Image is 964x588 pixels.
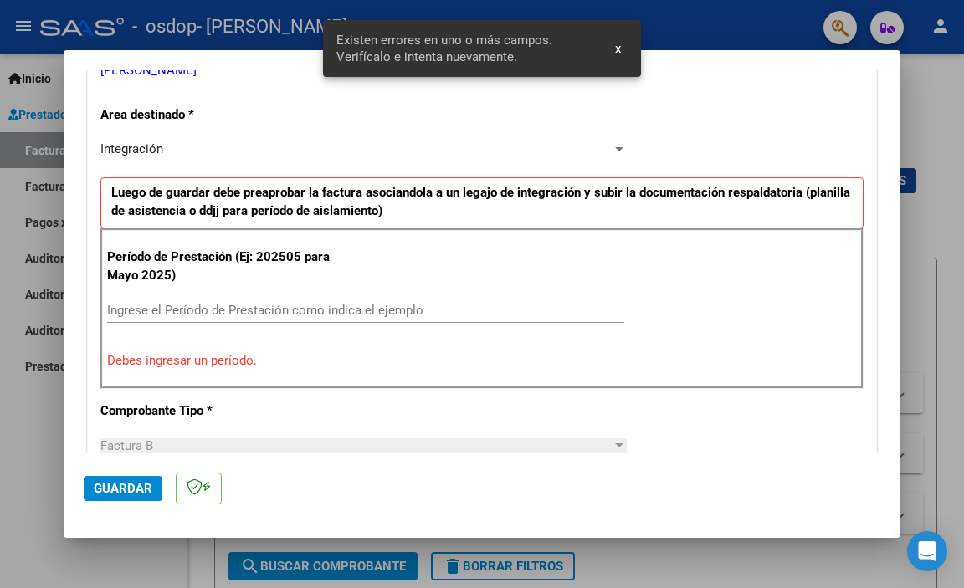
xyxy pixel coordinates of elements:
p: Comprobante Tipo * [100,401,330,421]
span: Guardar [94,481,152,496]
button: Guardar [84,476,162,501]
span: Factura B [100,438,153,453]
button: x [602,33,634,64]
strong: Luego de guardar debe preaprobar la factura asociandola a un legajo de integración y subir la doc... [111,185,850,219]
div: Open Intercom Messenger [907,531,947,571]
p: [PERSON_NAME] [100,61,864,80]
span: Integración [100,141,163,156]
span: Existen errores en uno o más campos. Verifícalo e intenta nuevamente. [336,32,595,65]
p: Debes ingresar un período. [107,351,857,371]
p: Area destinado * [100,105,330,125]
span: x [615,41,621,56]
p: Período de Prestación (Ej: 202505 para Mayo 2025) [107,248,332,285]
